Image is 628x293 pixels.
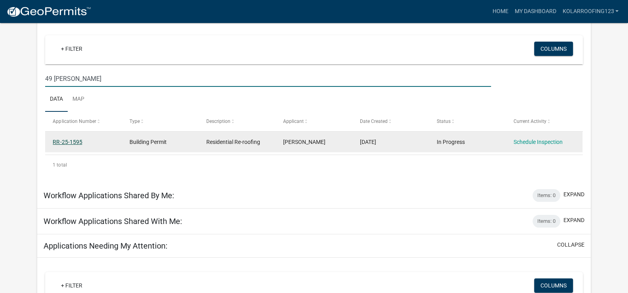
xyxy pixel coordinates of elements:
[283,139,325,145] span: Tim
[283,119,304,124] span: Applicant
[55,42,89,56] a: + Filter
[514,119,546,124] span: Current Activity
[44,241,167,251] h5: Applications Needing My Attention:
[437,119,451,124] span: Status
[206,139,260,145] span: Residential Re-roofing
[557,241,584,249] button: collapse
[68,87,89,112] a: Map
[534,42,573,56] button: Columns
[129,139,167,145] span: Building Permit
[44,191,174,200] h5: Workflow Applications Shared By Me:
[199,112,276,131] datatable-header-cell: Description
[511,4,559,19] a: My Dashboard
[129,119,140,124] span: Type
[360,119,388,124] span: Date Created
[45,155,582,175] div: 1 total
[45,112,122,131] datatable-header-cell: Application Number
[360,139,376,145] span: 08/22/2025
[276,112,352,131] datatable-header-cell: Applicant
[563,216,584,224] button: expand
[53,139,82,145] a: RR-25-1595
[37,21,590,183] div: collapse
[206,119,230,124] span: Description
[559,4,622,19] a: kolarroofing123
[533,189,560,202] div: Items: 0
[514,139,563,145] a: Schedule Inspection
[352,112,429,131] datatable-header-cell: Date Created
[534,278,573,293] button: Columns
[122,112,199,131] datatable-header-cell: Type
[437,139,465,145] span: In Progress
[489,4,511,19] a: Home
[45,87,68,112] a: Data
[429,112,506,131] datatable-header-cell: Status
[506,112,582,131] datatable-header-cell: Current Activity
[45,71,491,87] input: Search for applications
[533,215,560,228] div: Items: 0
[563,190,584,199] button: expand
[53,119,96,124] span: Application Number
[55,278,89,293] a: + Filter
[44,216,182,226] h5: Workflow Applications Shared With Me:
